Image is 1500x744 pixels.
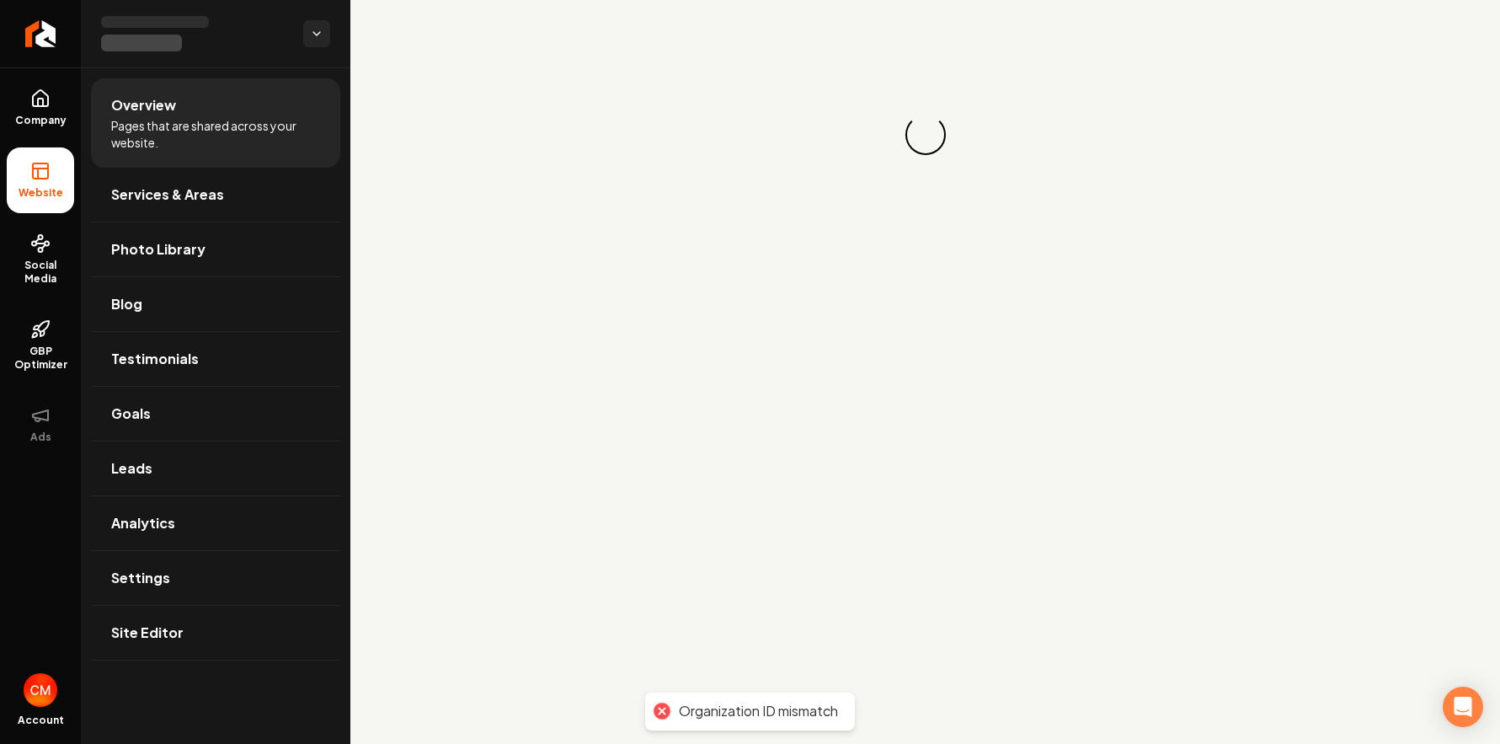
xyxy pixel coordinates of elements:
span: Blog [111,294,142,314]
a: Services & Areas [91,168,340,222]
span: Site Editor [111,623,184,643]
span: Goals [111,404,151,424]
a: Company [7,75,74,141]
span: Website [12,186,70,200]
span: Services & Areas [111,185,224,205]
img: Rebolt Logo [25,20,56,47]
button: Ads [7,392,74,458]
span: Pages that are shared across your website. [111,117,320,151]
span: Analytics [111,513,175,533]
div: Loading [897,106,954,163]
span: Settings [111,568,170,588]
a: Testimonials [91,332,340,386]
a: GBP Optimizer [7,306,74,385]
div: Organization ID mismatch [679,703,838,720]
span: Testimonials [111,349,199,369]
button: Open user button [24,673,57,707]
span: Photo Library [111,239,206,260]
a: Goals [91,387,340,441]
a: Photo Library [91,222,340,276]
a: Analytics [91,496,340,550]
span: Overview [111,95,176,115]
a: Site Editor [91,606,340,660]
span: Ads [24,431,58,444]
span: GBP Optimizer [7,345,74,372]
div: Open Intercom Messenger [1443,687,1483,727]
a: Leads [91,442,340,495]
span: Social Media [7,259,74,286]
img: Cindy Moran [24,673,57,707]
a: Settings [91,551,340,605]
a: Blog [91,277,340,331]
a: Social Media [7,220,74,299]
span: Leads [111,458,152,479]
span: Account [18,714,64,727]
span: Company [8,114,73,127]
